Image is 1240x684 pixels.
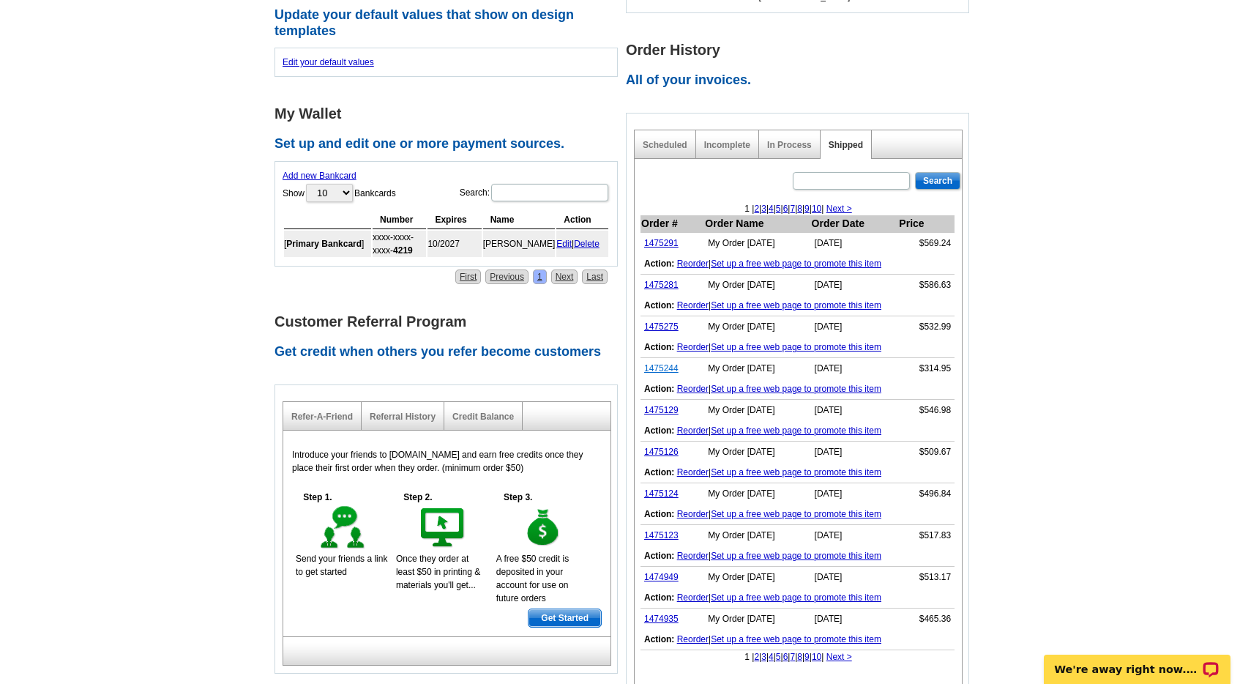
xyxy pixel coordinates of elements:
[640,295,955,316] td: |
[898,567,955,588] td: $513.17
[711,384,881,394] a: Set up a free web page to promote this item
[644,321,679,332] a: 1475275
[291,412,353,422] a: Refer-A-Friend
[769,204,774,214] a: 4
[677,300,709,311] a: Reorder
[496,491,540,504] h5: Step 3.
[711,425,881,436] a: Set up a free web page to promote this item
[292,448,602,475] p: Introduce your friends to [DOMAIN_NAME] and earn free credits once they place their first order w...
[274,314,626,330] h1: Customer Referral Program
[804,652,810,662] a: 9
[626,73,977,89] h2: All of your invoices.
[644,634,674,644] b: Action:
[452,412,514,422] a: Credit Balance
[711,342,881,352] a: Set up a free web page to promote this item
[761,204,766,214] a: 3
[812,652,821,662] a: 10
[704,140,750,150] a: Incomplete
[797,652,802,662] a: 8
[769,652,774,662] a: 4
[370,412,436,422] a: Referral History
[790,204,795,214] a: 7
[811,400,899,421] td: [DATE]
[528,609,602,628] a: Get Started
[898,275,955,296] td: $586.63
[518,504,569,552] img: step-3.gif
[677,384,709,394] a: Reorder
[829,140,863,150] a: Shipped
[811,525,899,546] td: [DATE]
[898,525,955,546] td: $517.83
[556,231,608,257] td: |
[283,57,374,67] a: Edit your default values
[811,215,899,233] th: Order Date
[711,467,881,477] a: Set up a free web page to promote this item
[797,204,802,214] a: 8
[761,652,766,662] a: 3
[898,400,955,421] td: $546.98
[373,231,426,257] td: xxxx-xxxx-xxxx-
[754,204,759,214] a: 2
[704,400,810,421] td: My Order [DATE]
[640,215,704,233] th: Order #
[640,420,955,442] td: |
[283,182,396,204] label: Show Bankcards
[635,202,962,215] div: 1 | | | | | | | | | |
[677,342,709,352] a: Reorder
[704,275,810,296] td: My Order [DATE]
[460,182,610,203] label: Search:
[704,567,810,588] td: My Order [DATE]
[898,215,955,233] th: Price
[811,567,899,588] td: [DATE]
[783,204,788,214] a: 6
[711,300,881,311] a: Set up a free web page to promote this item
[318,504,368,552] img: step-1.gif
[455,269,481,284] a: First
[711,592,881,603] a: Set up a free web page to promote this item
[640,546,955,567] td: |
[644,572,679,582] a: 1474949
[427,231,481,257] td: 10/2027
[644,488,679,499] a: 1475124
[396,554,480,590] span: Once they order at least $50 in printing & materials you'll get...
[790,652,795,662] a: 7
[640,629,955,650] td: |
[677,425,709,436] a: Reorder
[711,634,881,644] a: Set up a free web page to promote this item
[644,530,679,540] a: 1475123
[677,259,709,269] a: Reorder
[776,652,781,662] a: 5
[677,467,709,477] a: Reorder
[711,551,881,561] a: Set up a free web page to promote this item
[783,652,788,662] a: 6
[640,379,955,400] td: |
[898,609,955,630] td: $465.36
[804,204,810,214] a: 9
[485,269,529,284] a: Previous
[640,587,955,609] td: |
[704,609,810,630] td: My Order [DATE]
[704,525,810,546] td: My Order [DATE]
[644,259,674,269] b: Action:
[529,609,601,627] span: Get Started
[711,259,881,269] a: Set up a free web page to promote this item
[551,269,578,284] a: Next
[626,42,977,58] h1: Order History
[776,204,781,214] a: 5
[811,275,899,296] td: [DATE]
[704,442,810,463] td: My Order [DATE]
[898,483,955,505] td: $496.84
[373,211,426,229] th: Number
[898,358,955,379] td: $314.95
[704,483,810,505] td: My Order [DATE]
[915,172,960,190] input: Search
[644,614,679,624] a: 1474935
[811,442,899,463] td: [DATE]
[644,509,674,519] b: Action:
[393,245,413,256] strong: 4219
[644,384,674,394] b: Action:
[483,211,556,229] th: Name
[812,204,821,214] a: 10
[644,363,679,373] a: 1475244
[491,184,608,201] input: Search:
